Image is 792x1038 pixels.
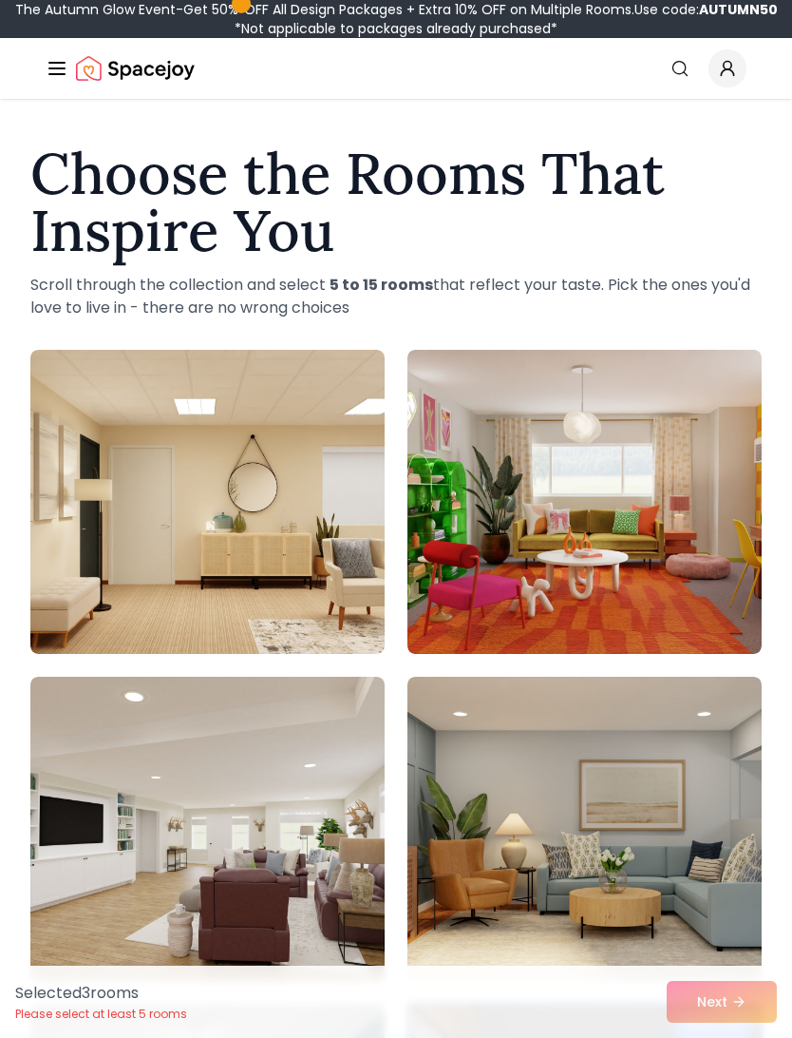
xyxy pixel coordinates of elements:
[76,49,195,87] img: Spacejoy Logo
[46,38,746,99] nav: Global
[30,274,762,319] p: Scroll through the collection and select that reflect your taste. Pick the ones you'd love to liv...
[330,274,433,296] strong: 5 to 15 rooms
[30,144,762,259] h1: Choose the Rooms That Inspire You
[76,49,195,87] a: Spacejoy
[15,1007,187,1022] p: Please select at least 5 rooms
[407,677,762,981] img: Room room-4
[30,677,385,981] img: Room room-3
[15,982,187,1005] p: Selected 3 room s
[407,350,762,654] img: Room room-2
[30,350,385,654] img: Room room-1
[235,19,557,38] span: *Not applicable to packages already purchased*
